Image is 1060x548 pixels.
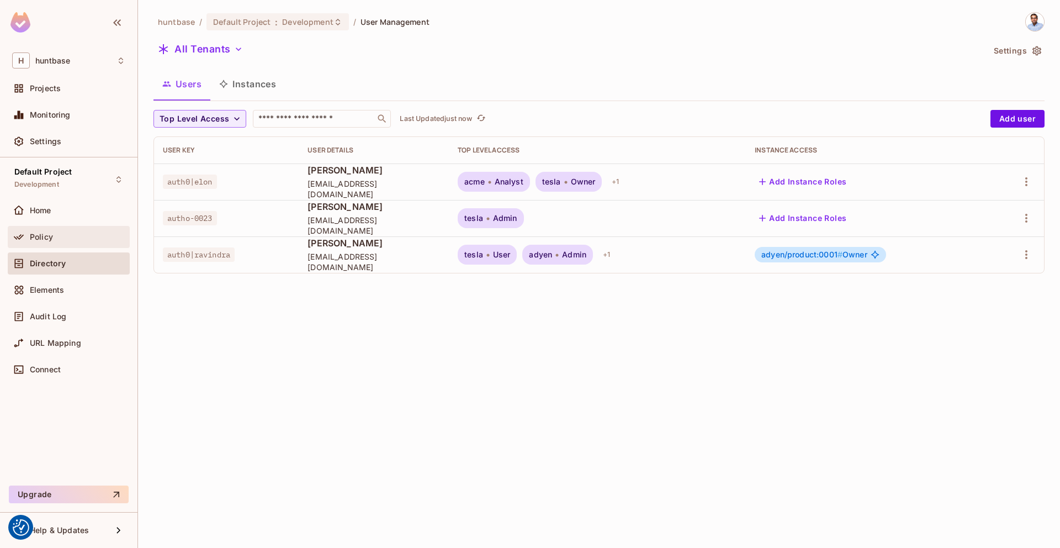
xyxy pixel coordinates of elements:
[542,177,561,186] span: tesla
[308,201,440,213] span: [PERSON_NAME]
[476,113,486,124] span: refresh
[163,211,217,225] span: autho-0023
[163,247,235,262] span: auth0|ravindra
[493,250,511,259] span: User
[30,286,64,294] span: Elements
[353,17,356,27] li: /
[529,250,552,259] span: adyen
[598,246,614,264] div: + 1
[199,17,202,27] li: /
[13,519,29,536] img: Revisit consent button
[493,214,517,223] span: Admin
[153,70,210,98] button: Users
[755,146,978,155] div: Instance Access
[562,250,586,259] span: Admin
[464,250,483,259] span: tesla
[30,206,51,215] span: Home
[571,177,596,186] span: Owner
[13,519,29,536] button: Consent Preferences
[308,251,440,272] span: [EMAIL_ADDRESS][DOMAIN_NAME]
[464,214,483,223] span: tesla
[761,250,867,259] span: Owner
[210,70,285,98] button: Instances
[989,42,1045,60] button: Settings
[30,233,53,241] span: Policy
[361,17,430,27] span: User Management
[308,146,440,155] div: User Details
[153,110,246,128] button: Top Level Access
[308,215,440,236] span: [EMAIL_ADDRESS][DOMAIN_NAME]
[308,237,440,249] span: [PERSON_NAME]
[213,17,271,27] span: Default Project
[474,112,487,125] button: refresh
[472,112,487,125] span: Click to refresh data
[30,110,71,119] span: Monitoring
[755,209,851,227] button: Add Instance Roles
[14,167,72,176] span: Default Project
[30,84,61,93] span: Projects
[761,250,842,259] span: adyen/product:0001
[158,17,195,27] span: the active workspace
[12,52,30,68] span: H
[274,18,278,27] span: :
[30,365,61,374] span: Connect
[400,114,472,123] p: Last Updated just now
[458,146,737,155] div: Top Level Access
[838,250,842,259] span: #
[30,339,81,347] span: URL Mapping
[163,175,217,189] span: auth0|elon
[495,177,523,186] span: Analyst
[30,526,89,535] span: Help & Updates
[35,56,70,65] span: Workspace: huntbase
[9,486,129,503] button: Upgrade
[464,177,485,186] span: acme
[308,178,440,199] span: [EMAIL_ADDRESS][DOMAIN_NAME]
[14,180,59,189] span: Development
[607,173,623,191] div: + 1
[282,17,333,27] span: Development
[30,137,61,146] span: Settings
[153,40,247,58] button: All Tenants
[30,259,66,268] span: Directory
[160,112,229,126] span: Top Level Access
[10,12,30,33] img: SReyMgAAAABJRU5ErkJggg==
[990,110,1045,128] button: Add user
[755,173,851,191] button: Add Instance Roles
[30,312,66,321] span: Audit Log
[163,146,290,155] div: User Key
[1026,13,1044,31] img: Ravindra Bangrawa
[308,164,440,176] span: [PERSON_NAME]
